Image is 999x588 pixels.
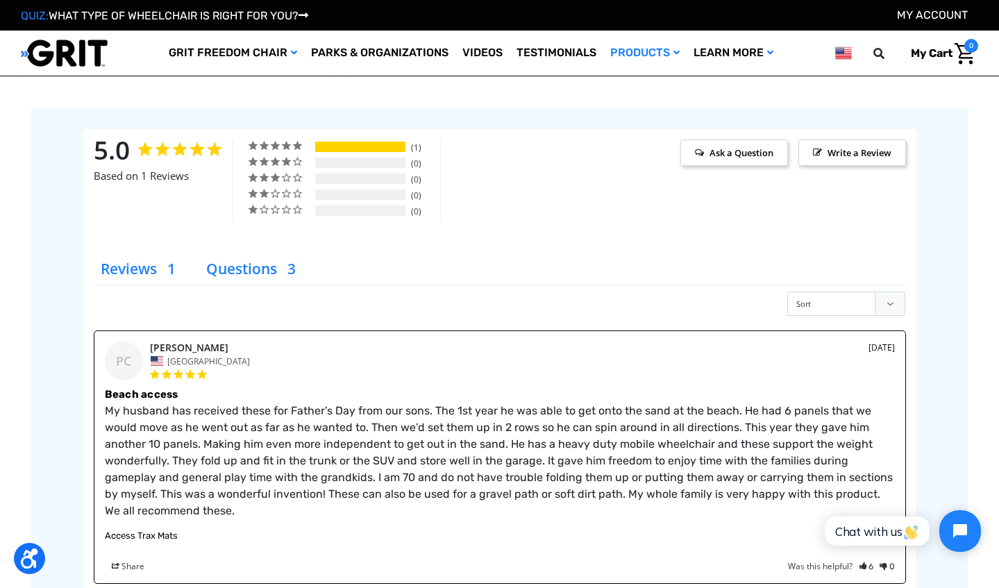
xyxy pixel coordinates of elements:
strong: [PERSON_NAME] [150,341,228,354]
span: Based on 1 Reviews [94,168,189,184]
span: Ask a Question [680,140,788,166]
span: 0 [964,39,978,53]
span: Write a Review [798,140,906,166]
span: My Cart [911,47,952,60]
h3: Beach access [105,386,895,403]
a: Account [897,8,968,22]
li: Reviews [94,254,186,285]
img: us.png [835,44,852,62]
iframe: Tidio Chat [809,498,993,564]
img: GRIT All-Terrain Wheelchair and Mobility Equipment [21,39,108,67]
a: Parks & Organizations [304,31,455,76]
li: Questions [199,254,306,285]
strong: 5.0 [94,132,130,167]
input: Search [880,39,900,68]
select: Sort reviews [787,292,905,316]
img: United States [151,356,163,366]
a: Rate review as not helpful [880,562,894,571]
i: 0 [880,560,894,573]
a: Rate review as helpful [859,562,873,571]
div: 5 ★ [247,140,313,151]
a: Access Trax Mats [105,530,178,541]
a: Videos [455,31,510,76]
div: Reviews [94,330,906,584]
div: PC [105,342,143,380]
span: [GEOGRAPHIC_DATA] [167,355,250,367]
span: 5-Star Rating Review [149,368,208,381]
span: Share [105,559,151,573]
a: GRIT Freedom Chair [162,31,304,76]
a: Testimonials [510,31,603,76]
a: Cart with 0 items [900,39,978,68]
div: Was this helpful? [788,560,895,573]
span: QUIZ: [21,9,49,22]
i: 6 [859,560,873,573]
a: Products [603,31,687,76]
div: [DATE] [868,342,895,354]
p: My husband has received these for Father’s Day from our sons. The 1st year he was able to get ont... [105,403,895,519]
a: QUIZ:WHAT TYPE OF WHEELCHAIR IS RIGHT FOR YOU? [21,9,308,22]
div: 5-Star Ratings [315,142,405,152]
div: 100% [315,142,405,152]
img: Cart [955,43,975,65]
a: Learn More [687,31,780,76]
div: 1 [408,142,437,153]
